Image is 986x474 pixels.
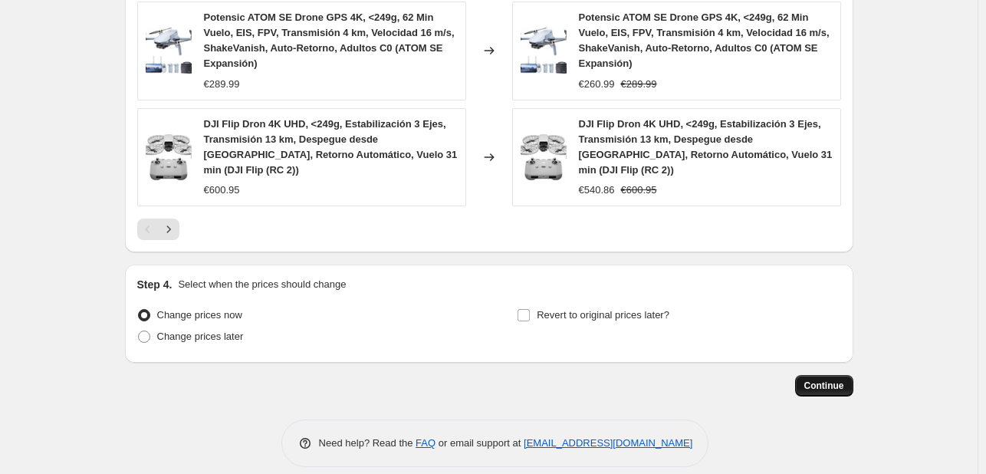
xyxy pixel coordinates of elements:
[621,77,657,92] strike: €289.99
[204,12,455,69] span: Potensic ATOM SE Drone GPS 4K, <249g, 62 Min Vuelo, EIS, FPV, Transmisión 4 km, Velocidad 16 m/s,...
[157,309,242,321] span: Change prices now
[579,183,615,198] div: €540.86
[137,277,173,292] h2: Step 4.
[435,437,524,449] span: or email support at
[579,118,833,176] span: DJI Flip Dron 4K UHD, <249g, Estabilización 3 Ejes, Transmisión 13 km, Despegue desde [GEOGRAPHIC...
[146,134,192,180] img: 61QomJu_u-L._AC_SL1500_80x.jpg
[158,219,179,240] button: Next
[204,118,458,176] span: DJI Flip Dron 4K UHD, <249g, Estabilización 3 Ejes, Transmisión 13 km, Despegue desde [GEOGRAPHIC...
[579,12,830,69] span: Potensic ATOM SE Drone GPS 4K, <249g, 62 Min Vuelo, EIS, FPV, Transmisión 4 km, Velocidad 16 m/s,...
[537,309,669,321] span: Revert to original prices later?
[795,375,853,397] button: Continue
[521,134,567,180] img: 61QomJu_u-L._AC_SL1500_80x.jpg
[204,183,240,198] div: €600.95
[579,77,615,92] div: €260.99
[178,277,346,292] p: Select when the prices should change
[621,183,657,198] strike: €600.95
[157,331,244,342] span: Change prices later
[146,28,192,74] img: 61fbYPFOoSL._AC_SL1500_80x.jpg
[204,77,240,92] div: €289.99
[521,28,567,74] img: 61fbYPFOoSL._AC_SL1500_80x.jpg
[804,380,844,392] span: Continue
[524,437,692,449] a: [EMAIL_ADDRESS][DOMAIN_NAME]
[416,437,435,449] a: FAQ
[137,219,179,240] nav: Pagination
[319,437,416,449] span: Need help? Read the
